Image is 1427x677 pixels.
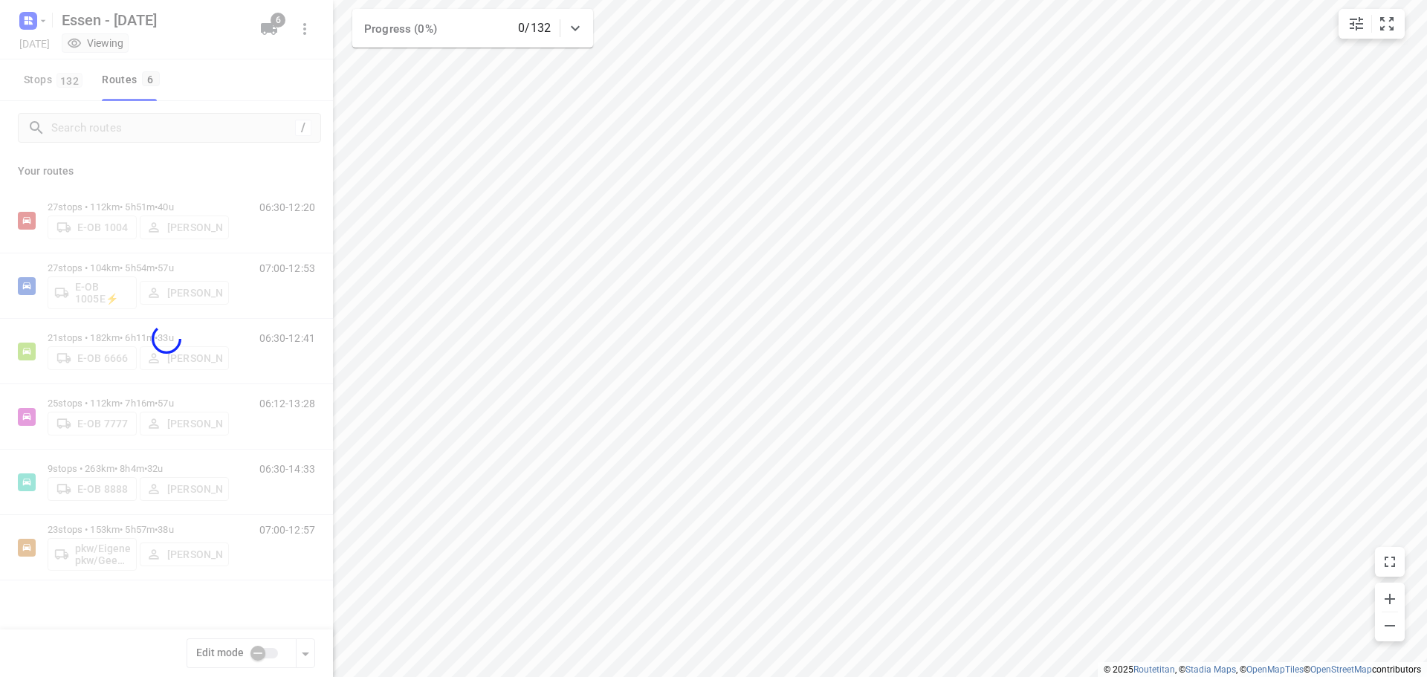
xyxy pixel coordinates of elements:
div: small contained button group [1339,9,1405,39]
a: OpenStreetMap [1310,664,1372,675]
li: © 2025 , © , © © contributors [1104,664,1421,675]
a: Routetitan [1133,664,1175,675]
span: Progress (0%) [364,22,437,36]
button: Map settings [1342,9,1371,39]
button: Fit zoom [1372,9,1402,39]
a: OpenMapTiles [1246,664,1304,675]
p: 0/132 [518,19,551,37]
div: Progress (0%)0/132 [352,9,593,48]
a: Stadia Maps [1185,664,1236,675]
